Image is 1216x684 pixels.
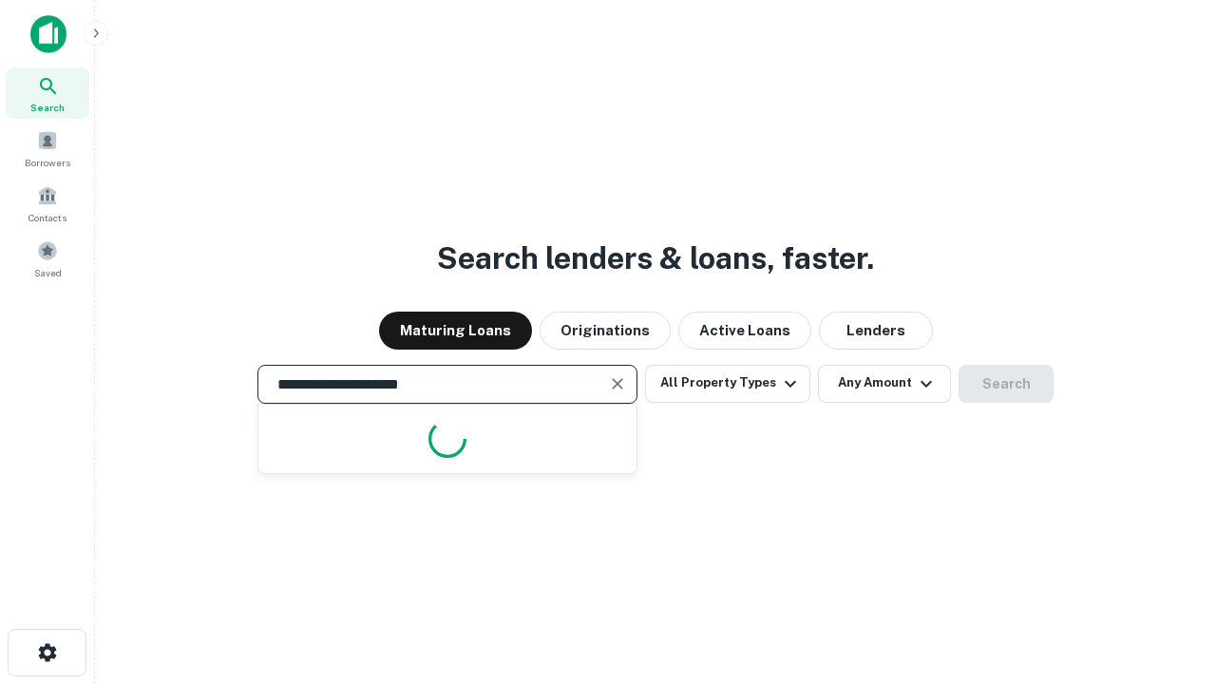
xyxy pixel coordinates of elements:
[6,67,89,119] a: Search
[437,236,874,281] h3: Search lenders & loans, faster.
[379,312,532,350] button: Maturing Loans
[6,233,89,284] a: Saved
[25,155,70,170] span: Borrowers
[30,15,66,53] img: capitalize-icon.png
[540,312,671,350] button: Originations
[28,210,66,225] span: Contacts
[6,123,89,174] a: Borrowers
[1121,532,1216,623] iframe: Chat Widget
[34,265,62,280] span: Saved
[819,312,933,350] button: Lenders
[678,312,811,350] button: Active Loans
[6,178,89,229] a: Contacts
[818,365,951,403] button: Any Amount
[604,370,631,397] button: Clear
[645,365,810,403] button: All Property Types
[30,100,65,115] span: Search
